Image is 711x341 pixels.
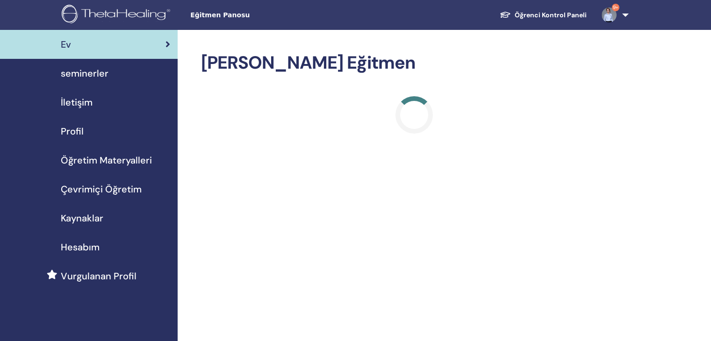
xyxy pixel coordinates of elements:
h2: [PERSON_NAME] Eğitmen [201,52,627,74]
span: Profil [61,124,84,138]
span: İletişim [61,95,93,109]
span: Hesabım [61,240,100,254]
img: logo.png [62,5,173,26]
img: graduation-cap-white.svg [500,11,511,19]
img: default.jpg [602,7,617,22]
a: Öğrenci Kontrol Paneli [492,7,594,24]
span: 9+ [612,4,619,11]
span: Çevrimiçi Öğretim [61,182,142,196]
span: Vurgulanan Profil [61,269,136,283]
span: Öğretim Materyalleri [61,153,152,167]
span: Kaynaklar [61,211,103,225]
span: Eğitmen Panosu [190,10,330,20]
span: Ev [61,37,71,51]
span: seminerler [61,66,108,80]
